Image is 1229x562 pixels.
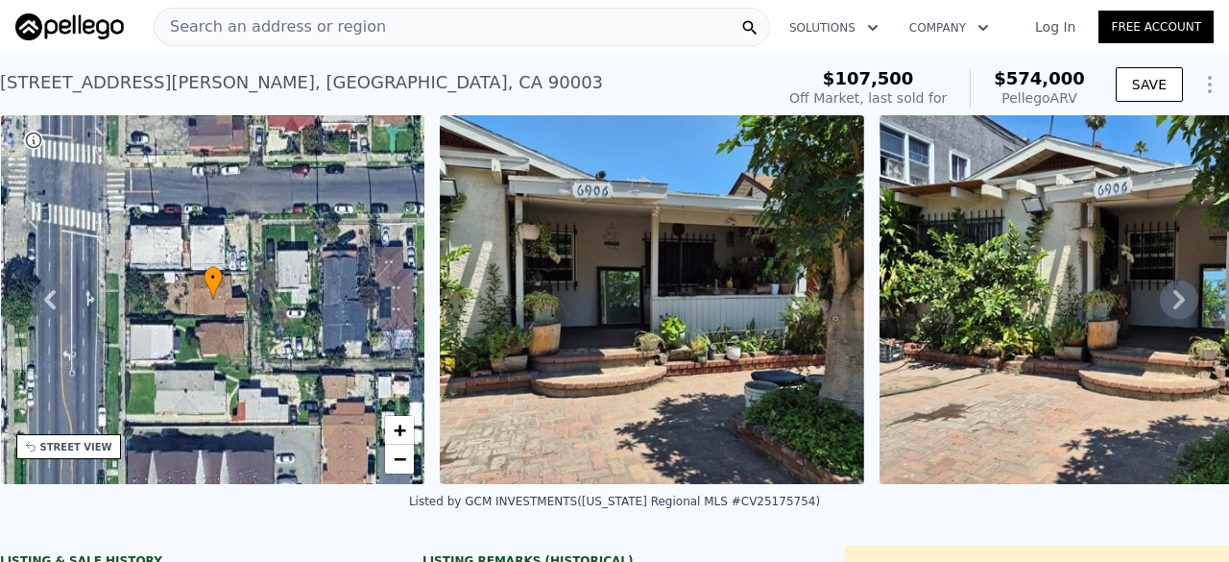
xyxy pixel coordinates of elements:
div: • [204,266,223,300]
span: + [394,418,406,442]
span: − [394,447,406,471]
div: STREET VIEW [40,440,112,454]
button: SAVE [1116,67,1183,102]
a: Free Account [1098,11,1214,43]
div: Pellego ARV [994,88,1085,108]
button: Solutions [774,11,894,45]
a: Zoom in [385,416,414,445]
span: • [204,269,223,286]
img: Sale: 167397522 Parcel: 48389377 [440,115,864,484]
span: Search an address or region [155,15,386,38]
div: Listed by GCM INVESTMENTS ([US_STATE] Regional MLS #CV25175754) [409,495,820,508]
a: Log In [1012,17,1098,37]
button: Show Options [1191,65,1229,104]
a: Zoom out [385,445,414,474]
div: Off Market, last sold for [789,88,947,108]
img: Pellego [15,13,124,40]
span: $574,000 [994,68,1085,88]
button: Company [894,11,1004,45]
span: $107,500 [823,68,914,88]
